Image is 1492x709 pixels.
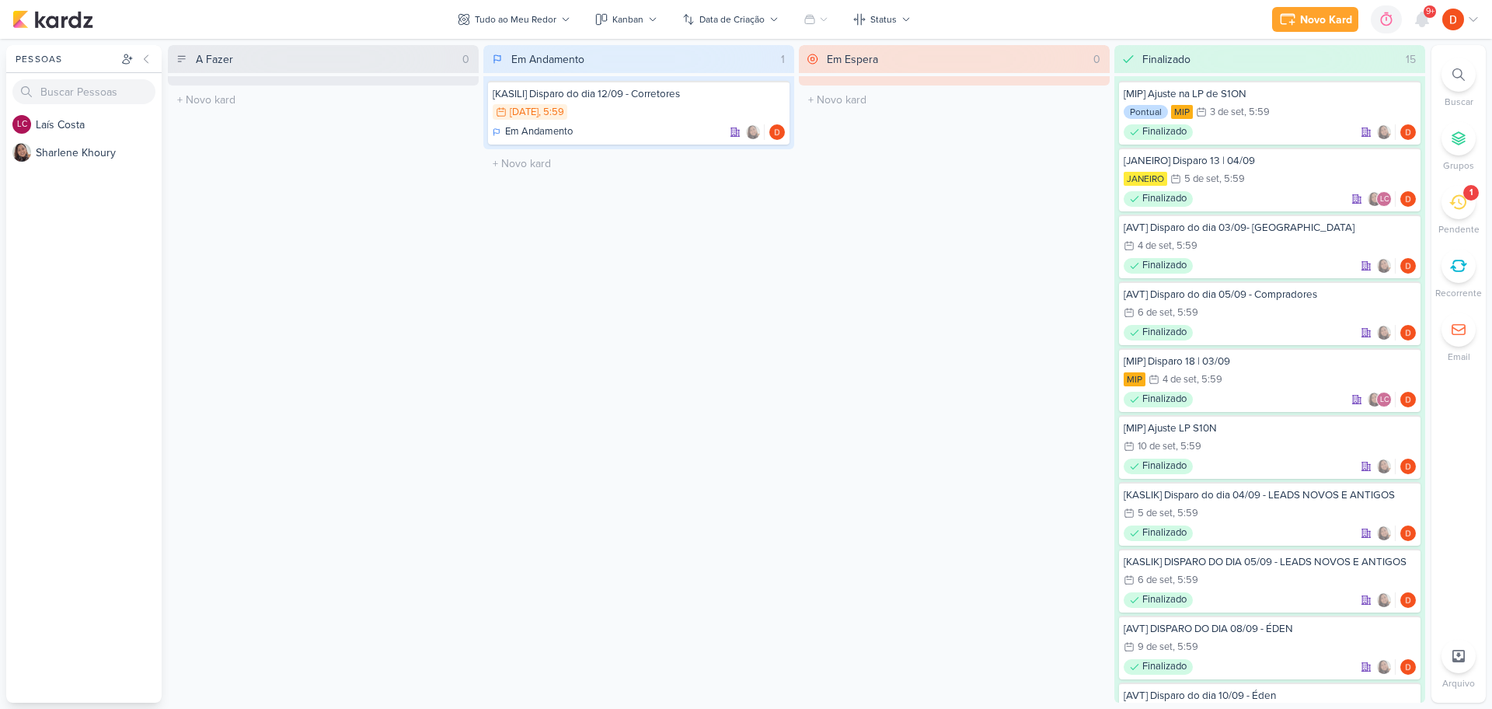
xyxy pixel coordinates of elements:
[802,89,1107,111] input: + Novo kard
[1124,526,1193,541] div: Finalizado
[1244,107,1270,117] div: , 5:59
[745,124,765,140] div: Colaboradores: Sharlene Khoury
[1124,421,1416,435] div: [MIP] Ajuste LP S10N
[12,115,31,134] div: Laís Costa
[12,143,31,162] img: Sharlene Khoury
[1400,459,1416,474] img: Diego Lima | TAGAWA
[1400,526,1416,541] img: Diego Lima | TAGAWA
[1124,288,1416,302] div: [AVT] Disparo do dia 05/09 - Compradores
[1219,174,1245,184] div: , 5:59
[1142,392,1187,407] p: Finalizado
[1376,526,1392,541] img: Sharlene Khoury
[1138,308,1173,318] div: 6 de set
[1124,124,1193,140] div: Finalizado
[1376,325,1392,341] img: Sharlene Khoury
[1124,488,1416,502] div: [KASLIK] Disparo do dia 04/09 - LEADS NOVOS E ANTIGOS
[1176,442,1201,452] div: , 5:59
[1443,159,1474,173] p: Grupos
[1376,124,1396,140] div: Colaboradores: Sharlene Khoury
[1376,459,1396,474] div: Colaboradores: Sharlene Khoury
[1400,659,1416,675] div: Responsável: Diego Lima | TAGAWA
[196,51,233,68] div: A Fazer
[1376,459,1392,474] img: Sharlene Khoury
[486,152,791,175] input: + Novo kard
[1426,5,1434,18] span: 9+
[36,117,162,133] div: L a í s C o s t a
[1376,659,1396,675] div: Colaboradores: Sharlene Khoury
[1138,575,1173,585] div: 6 de set
[1400,325,1416,341] div: Responsável: Diego Lima | TAGAWA
[1124,392,1193,407] div: Finalizado
[1138,241,1172,251] div: 4 de set
[1400,392,1416,407] div: Responsável: Diego Lima | TAGAWA
[1376,526,1396,541] div: Colaboradores: Sharlene Khoury
[1142,124,1187,140] p: Finalizado
[1142,191,1187,207] p: Finalizado
[1400,592,1416,608] img: Diego Lima | TAGAWA
[1400,191,1416,207] img: Diego Lima | TAGAWA
[1376,659,1392,675] img: Sharlene Khoury
[1173,308,1198,318] div: , 5:59
[1171,105,1193,119] div: MIP
[1124,154,1416,168] div: [JANEIRO] Disparo 13 | 04/09
[1138,442,1176,452] div: 10 de set
[1142,258,1187,274] p: Finalizado
[539,107,564,117] div: , 5:59
[745,124,761,140] img: Sharlene Khoury
[1172,241,1197,251] div: , 5:59
[1124,689,1416,703] div: [AVT] Disparo do dia 10/09 - Éden
[1400,124,1416,140] img: Diego Lima | TAGAWA
[1400,258,1416,274] img: Diego Lima | TAGAWA
[1163,375,1197,385] div: 4 de set
[1448,350,1470,364] p: Email
[12,10,93,29] img: kardz.app
[1124,87,1416,101] div: [MIP] Ajuste na LP de S1ON
[1184,174,1219,184] div: 5 de set
[12,79,155,104] input: Buscar Pessoas
[1138,508,1173,519] div: 5 de set
[1173,642,1198,652] div: , 5:59
[456,51,476,68] div: 0
[1376,258,1396,274] div: Colaboradores: Sharlene Khoury
[1376,325,1396,341] div: Colaboradores: Sharlene Khoury
[1142,659,1187,675] p: Finalizado
[1138,642,1173,652] div: 9 de set
[1376,592,1392,608] img: Sharlene Khoury
[1380,396,1389,404] p: LC
[1124,325,1193,341] div: Finalizado
[1400,325,1416,341] img: Diego Lima | TAGAWA
[1124,459,1193,474] div: Finalizado
[12,52,118,66] div: Pessoas
[1124,105,1168,119] div: Pontual
[1272,7,1358,32] button: Novo Kard
[511,51,584,68] div: Em Andamento
[1376,392,1392,407] div: Laís Costa
[1400,659,1416,675] img: Diego Lima | TAGAWA
[510,107,539,117] div: [DATE]
[1400,592,1416,608] div: Responsável: Diego Lima | TAGAWA
[827,51,878,68] div: Em Espera
[1400,526,1416,541] div: Responsável: Diego Lima | TAGAWA
[1124,172,1167,186] div: JANEIRO
[1376,592,1396,608] div: Colaboradores: Sharlene Khoury
[1367,392,1382,407] img: Sharlene Khoury
[1124,258,1193,274] div: Finalizado
[769,124,785,140] div: Responsável: Diego Lima | TAGAWA
[1376,191,1392,207] div: Laís Costa
[1173,575,1198,585] div: , 5:59
[1124,354,1416,368] div: [MIP] Disparo 18 | 03/09
[1400,191,1416,207] div: Responsável: Diego Lima | TAGAWA
[1124,221,1416,235] div: [AVT] Disparo do dia 03/09- Jardim do Éden
[1124,659,1193,675] div: Finalizado
[1442,676,1475,690] p: Arquivo
[1438,222,1480,236] p: Pendente
[1380,196,1389,204] p: LC
[1431,58,1486,109] li: Ctrl + F
[1197,375,1222,385] div: , 5:59
[1400,51,1422,68] div: 15
[505,124,573,140] p: Em Andamento
[1087,51,1107,68] div: 0
[1124,372,1145,386] div: MIP
[1142,592,1187,608] p: Finalizado
[1376,258,1392,274] img: Sharlene Khoury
